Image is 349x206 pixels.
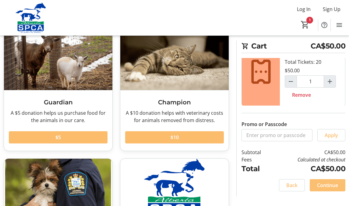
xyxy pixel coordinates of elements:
[120,29,229,90] img: Champion
[292,4,316,14] button: Log In
[300,19,311,30] button: Cart
[9,98,108,107] h3: Guardian
[272,156,345,163] td: Calculated at checkout
[317,129,345,141] button: Apply
[318,19,330,31] button: Help
[279,179,305,191] button: Back
[285,89,318,101] button: Remove
[297,75,324,88] input: Raffle Ticket (20 for $50.00) Quantity
[241,41,345,53] h2: Cart
[241,163,272,174] td: Total
[311,41,345,52] span: CA$50.00
[333,19,345,31] button: Menu
[241,149,272,156] td: Subtotal
[9,131,108,143] button: $5
[171,134,179,141] span: $10
[285,76,297,87] button: Decrement by one
[280,38,345,106] div: Total Tickets: 20
[125,131,224,143] button: $10
[241,129,312,141] input: Enter promo or passcode
[9,109,108,124] div: A $5 donation helps us purchase food for the animals in our care.
[4,29,112,90] img: Guardian
[272,163,345,174] td: CA$50.00
[285,67,300,74] div: $50.00
[55,134,61,141] span: $5
[292,91,311,99] span: Remove
[325,132,338,139] span: Apply
[272,149,345,156] td: CA$50.00
[318,4,345,14] button: Sign Up
[4,2,58,33] img: Alberta SPCA's Logo
[297,5,311,13] span: Log In
[324,76,336,87] button: Increment by one
[241,156,272,163] td: Fees
[241,121,287,128] label: Promo or Passcode
[310,179,345,191] button: Continue
[125,109,224,124] div: A $10 donation helps with veterinary costs for animals removed from distress.
[317,182,338,189] span: Continue
[323,5,340,13] span: Sign Up
[286,182,298,189] span: Back
[125,98,224,107] h3: Champion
